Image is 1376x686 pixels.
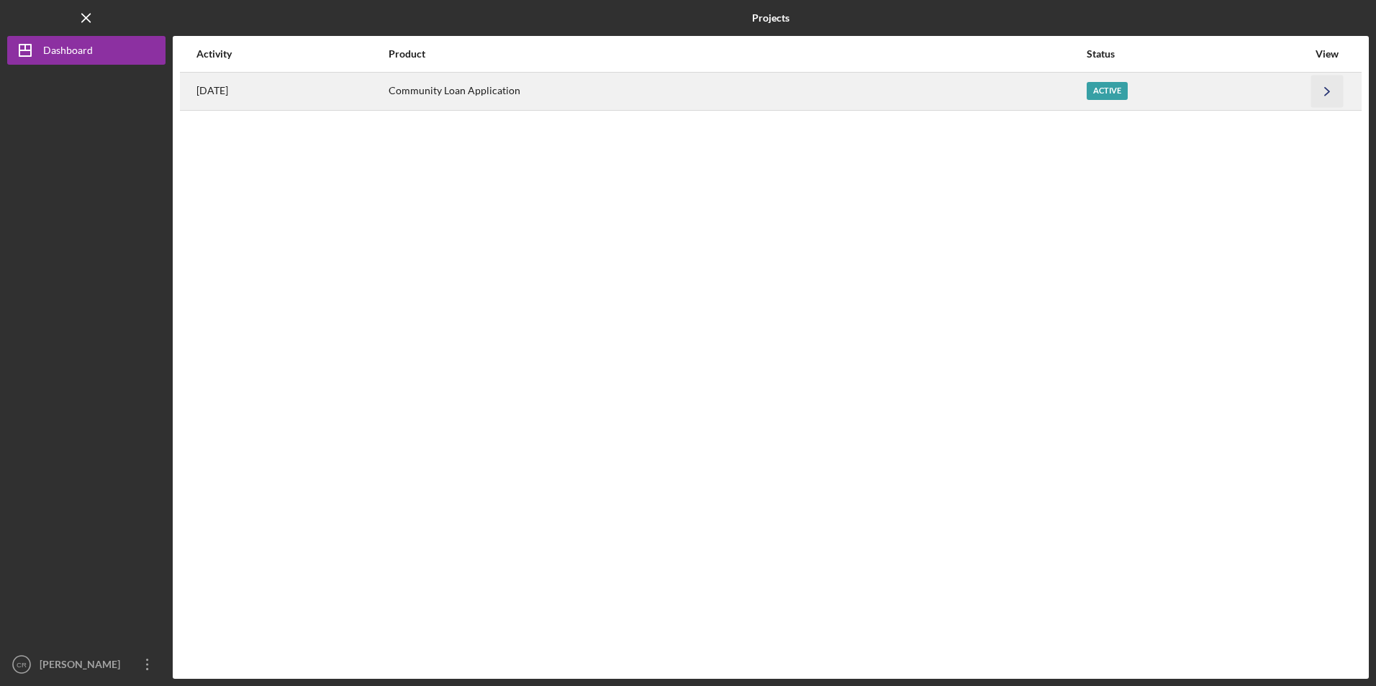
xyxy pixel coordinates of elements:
button: Dashboard [7,36,166,65]
div: View [1309,48,1345,60]
text: CR [17,661,27,669]
div: Status [1087,48,1308,60]
div: Community Loan Application [389,73,1085,109]
div: Dashboard [43,36,93,68]
time: 2025-10-02 15:14 [196,85,228,96]
div: [PERSON_NAME] [36,650,130,682]
div: Active [1087,82,1128,100]
button: CR[PERSON_NAME] [7,650,166,679]
div: Product [389,48,1085,60]
div: Activity [196,48,387,60]
b: Projects [752,12,789,24]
